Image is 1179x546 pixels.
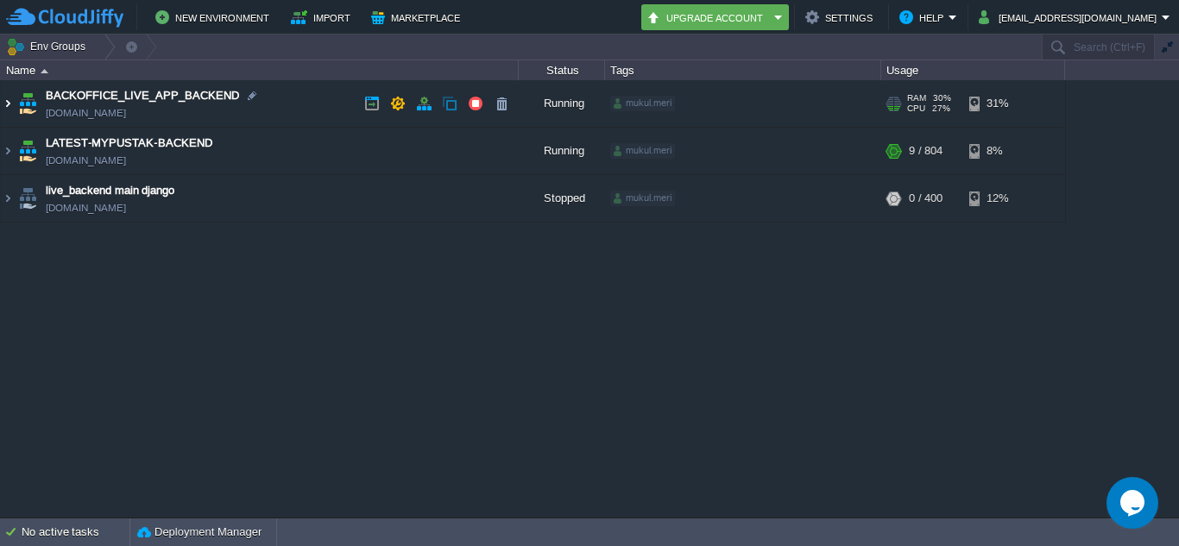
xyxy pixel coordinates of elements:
[969,80,1025,127] div: 31%
[520,60,604,80] div: Status
[909,175,943,222] div: 0 / 400
[22,518,129,546] div: No active tasks
[1106,477,1162,529] iframe: chat widget
[899,7,949,28] button: Help
[291,7,356,28] button: Import
[907,93,926,104] span: RAM
[46,199,126,217] a: [DOMAIN_NAME]
[909,128,943,174] div: 9 / 804
[1,80,15,127] img: AMDAwAAAACH5BAEAAAAALAAAAAABAAEAAAICRAEAOw==
[46,152,126,169] a: [DOMAIN_NAME]
[519,128,605,174] div: Running
[6,7,123,28] img: CloudJiffy
[907,104,925,114] span: CPU
[16,175,40,222] img: AMDAwAAAACH5BAEAAAAALAAAAAABAAEAAAICRAEAOw==
[805,7,878,28] button: Settings
[155,7,274,28] button: New Environment
[610,96,675,111] div: mukul.meri
[46,87,239,104] a: BACKOFFICE_LIVE_APP_BACKEND
[46,104,126,122] a: [DOMAIN_NAME]
[646,7,769,28] button: Upgrade Account
[969,175,1025,222] div: 12%
[519,175,605,222] div: Stopped
[16,128,40,174] img: AMDAwAAAACH5BAEAAAAALAAAAAABAAEAAAICRAEAOw==
[371,7,465,28] button: Marketplace
[46,182,174,199] a: live_backend main django
[6,35,91,59] button: Env Groups
[1,128,15,174] img: AMDAwAAAACH5BAEAAAAALAAAAAABAAEAAAICRAEAOw==
[41,69,48,73] img: AMDAwAAAACH5BAEAAAAALAAAAAABAAEAAAICRAEAOw==
[932,104,950,114] span: 27%
[979,7,1162,28] button: [EMAIL_ADDRESS][DOMAIN_NAME]
[46,135,212,152] a: LATEST-MYPUSTAK-BACKEND
[606,60,880,80] div: Tags
[933,93,951,104] span: 30%
[16,80,40,127] img: AMDAwAAAACH5BAEAAAAALAAAAAABAAEAAAICRAEAOw==
[610,143,675,159] div: mukul.meri
[969,128,1025,174] div: 8%
[2,60,518,80] div: Name
[882,60,1064,80] div: Usage
[610,191,675,206] div: mukul.meri
[137,524,262,541] button: Deployment Manager
[1,175,15,222] img: AMDAwAAAACH5BAEAAAAALAAAAAABAAEAAAICRAEAOw==
[519,80,605,127] div: Running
